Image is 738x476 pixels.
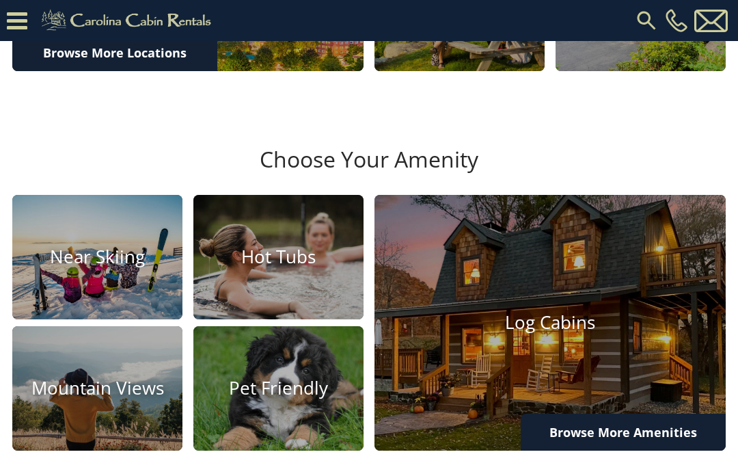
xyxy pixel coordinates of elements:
[521,414,726,451] a: Browse More Amenities
[34,7,223,34] img: Khaki-logo.png
[12,34,217,71] a: Browse More Locations
[10,146,728,194] h3: Choose Your Amenity
[12,378,182,399] h4: Mountain Views
[193,246,364,267] h4: Hot Tubs
[12,195,182,319] a: Near Skiing
[662,9,691,32] a: [PHONE_NUMBER]
[374,312,726,333] h4: Log Cabins
[193,326,364,451] a: Pet Friendly
[634,8,659,33] img: search-regular.svg
[193,378,364,399] h4: Pet Friendly
[12,246,182,267] h4: Near Skiing
[374,195,726,451] a: Log Cabins
[12,326,182,451] a: Mountain Views
[193,195,364,319] a: Hot Tubs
